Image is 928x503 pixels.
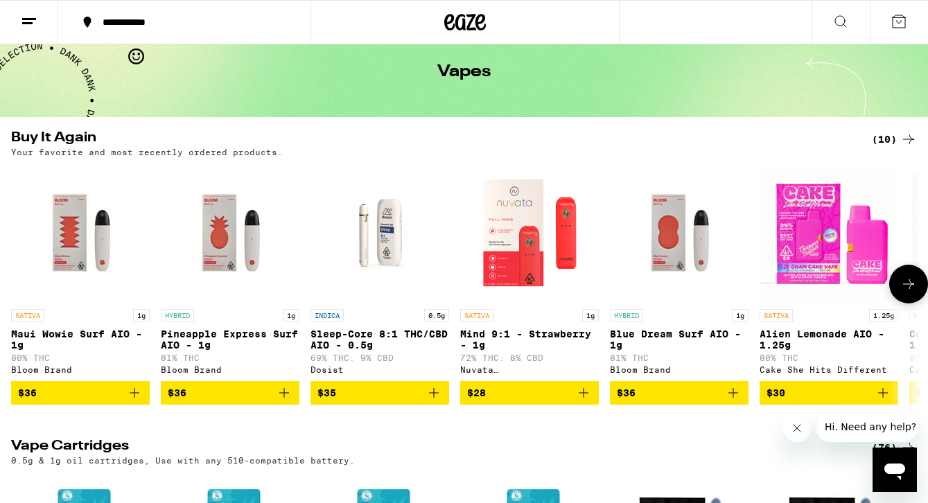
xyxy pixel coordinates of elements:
[310,164,449,381] a: Open page for Sleep-Core 8:1 THC/CBD AIO - 0.5g from Dosist
[18,387,37,398] span: $36
[11,328,150,351] p: Maui Wowie Surf AIO - 1g
[460,164,599,381] a: Open page for Mind 9:1 - Strawberry - 1g from Nuvata (CA)
[161,164,299,302] img: Bloom Brand - Pineapple Express Surf AIO - 1g
[582,309,599,321] p: 1g
[610,164,748,302] img: Bloom Brand - Blue Dream Surf AIO - 1g
[460,365,599,374] div: Nuvata ([GEOGRAPHIC_DATA])
[610,365,748,374] div: Bloom Brand
[873,448,917,492] iframe: Button to launch messaging window
[760,365,898,374] div: Cake She Hits Different
[11,439,849,456] h2: Vape Cartridges
[872,131,917,148] a: (10)
[310,328,449,351] p: Sleep-Core 8:1 THC/CBD AIO - 0.5g
[11,164,150,302] img: Bloom Brand - Maui Wowie Surf AIO - 1g
[283,309,299,321] p: 1g
[310,164,449,302] img: Dosist - Sleep-Core 8:1 THC/CBD AIO - 0.5g
[460,328,599,351] p: Mind 9:1 - Strawberry - 1g
[424,309,449,321] p: 0.5g
[161,309,194,321] p: HYBRID
[11,131,849,148] h2: Buy It Again
[610,309,643,321] p: HYBRID
[610,381,748,405] button: Add to bag
[310,353,449,362] p: 69% THC: 9% CBD
[760,164,898,381] a: Open page for Alien Lemonade AIO - 1.25g from Cake She Hits Different
[460,164,599,302] img: Nuvata (CA) - Mind 9:1 - Strawberry - 1g
[11,381,150,405] button: Add to bag
[816,412,917,442] iframe: Message from company
[161,328,299,351] p: Pineapple Express Surf AIO - 1g
[11,309,44,321] p: SATIVA
[760,381,898,405] button: Add to bag
[161,164,299,381] a: Open page for Pineapple Express Surf AIO - 1g from Bloom Brand
[869,309,898,321] p: 1.25g
[760,309,793,321] p: SATIVA
[310,381,449,405] button: Add to bag
[732,309,748,321] p: 1g
[161,365,299,374] div: Bloom Brand
[161,381,299,405] button: Add to bag
[11,456,355,465] p: 0.5g & 1g oil cartridges, Use with any 510-compatible battery.
[760,353,898,362] p: 80% THC
[783,414,811,442] iframe: Close message
[310,365,449,374] div: Dosist
[11,164,150,381] a: Open page for Maui Wowie Surf AIO - 1g from Bloom Brand
[760,164,898,302] img: Cake She Hits Different - Alien Lemonade AIO - 1.25g
[168,387,186,398] span: $36
[617,387,636,398] span: $36
[610,353,748,362] p: 81% THC
[767,387,785,398] span: $30
[11,353,150,362] p: 80% THC
[460,309,493,321] p: SATIVA
[11,148,283,157] p: Your favorite and most recently ordered products.
[467,387,486,398] span: $28
[161,353,299,362] p: 81% THC
[317,387,336,398] span: $35
[133,309,150,321] p: 1g
[610,328,748,351] p: Blue Dream Surf AIO - 1g
[11,365,150,374] div: Bloom Brand
[610,164,748,381] a: Open page for Blue Dream Surf AIO - 1g from Bloom Brand
[310,309,344,321] p: INDICA
[460,381,599,405] button: Add to bag
[460,353,599,362] p: 72% THC: 8% CBD
[760,328,898,351] p: Alien Lemonade AIO - 1.25g
[872,439,917,456] a: (76)
[437,64,491,80] h1: Vapes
